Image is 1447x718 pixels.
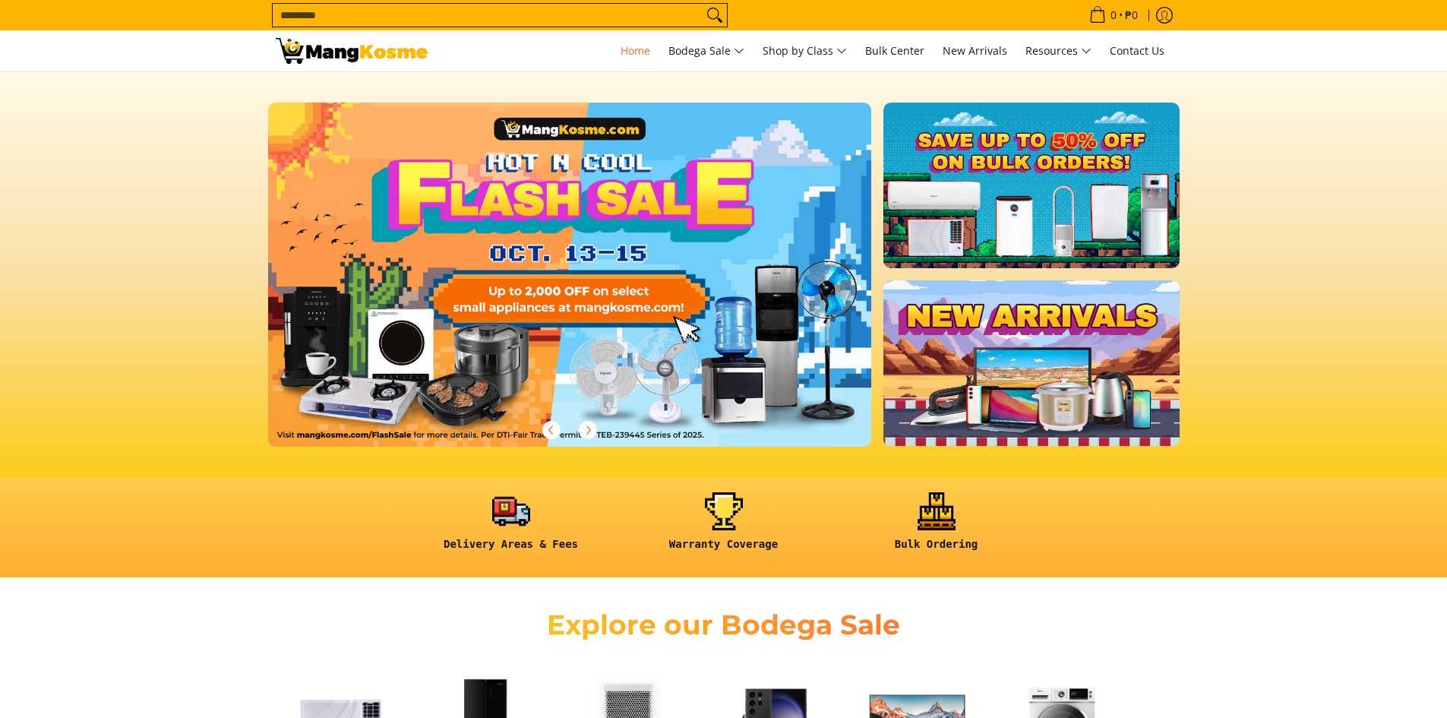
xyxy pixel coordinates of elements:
a: New Arrivals [935,30,1015,71]
button: Search [703,4,727,27]
span: 0 [1108,10,1119,21]
a: Contact Us [1102,30,1172,71]
a: <h6><strong>Bulk Ordering</strong></h6> [838,492,1035,563]
a: <h6><strong>Warranty Coverage</strong></h6> [625,492,823,563]
span: Contact Us [1110,43,1164,58]
h2: Explore our Bodega Sale [504,608,944,642]
img: Mang Kosme: Your Home Appliances Warehouse Sale Partner! [276,38,428,64]
a: Bulk Center [858,30,932,71]
a: Resources [1018,30,1099,71]
a: <h6><strong>Delivery Areas & Fees</strong></h6> [412,492,610,563]
span: ₱0 [1123,10,1140,21]
a: Shop by Class [755,30,855,71]
span: • [1085,7,1142,24]
span: Shop by Class [763,42,847,61]
a: Bodega Sale [661,30,752,71]
span: Bodega Sale [668,42,744,61]
span: Bulk Center [865,43,924,58]
button: Previous [535,413,568,447]
span: Home [621,43,650,58]
a: More [268,103,921,471]
span: New Arrivals [943,43,1007,58]
button: Next [571,413,605,447]
span: Resources [1025,42,1092,61]
a: Home [613,30,658,71]
nav: Main Menu [443,30,1172,71]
